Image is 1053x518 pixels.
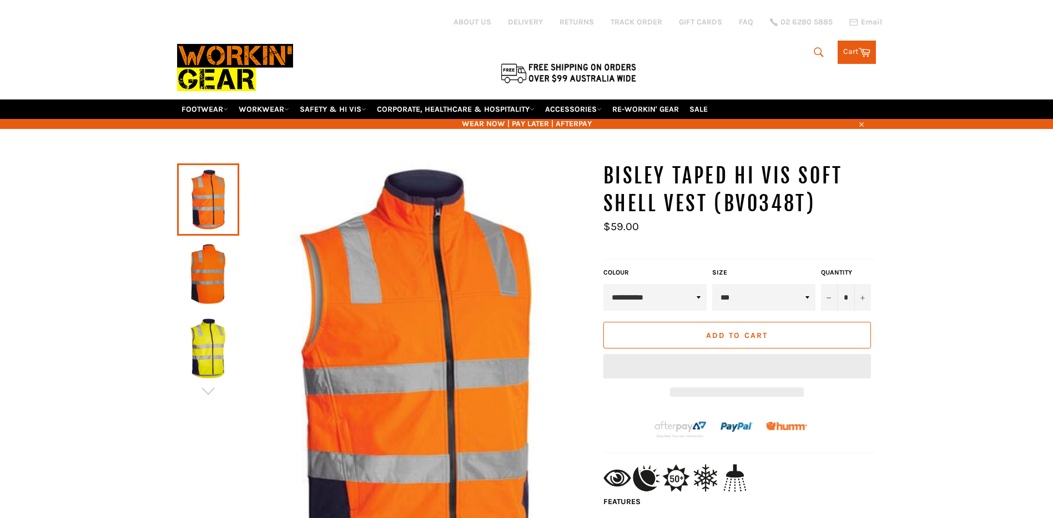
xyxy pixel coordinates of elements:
[770,18,833,26] a: 02 6280 5885
[234,99,294,119] a: WORKWEAR
[603,268,707,277] label: COLOUR
[821,268,871,277] label: Quantity
[712,268,815,277] label: Size
[692,464,719,492] img: Cold Weather
[679,17,722,27] a: GIFT CARDS
[177,99,233,119] a: FOOTWEAR
[603,220,639,233] span: $59.00
[454,17,491,27] a: ABOUT US
[721,411,753,444] img: paypal.png
[685,99,712,119] a: SALE
[838,41,876,64] a: Cart
[295,99,371,119] a: SAFETY & HI VIS
[508,17,543,27] a: DELIVERY
[780,18,833,26] span: 02 6280 5885
[608,99,683,119] a: RE-WORKIN' GEAR
[177,36,293,99] img: Workin Gear leaders in Workwear, Safety Boots, PPE, Uniforms. Australia's No.1 in Workwear
[499,61,638,84] img: Flat $9.95 shipping Australia wide
[633,464,661,492] img: Hi Vis Day or Night
[183,243,234,305] img: BISLEY Taped Hi Vis Soft Shell Vest (BV0348T) - Workin' Gear
[854,284,871,311] button: Increase item quantity by one
[739,17,753,27] a: FAQ
[766,422,807,430] img: Humm_core_logo_RGB-01_300x60px_small_195d8312-4386-4de7-b182-0ef9b6303a37.png
[560,17,594,27] a: RETURNS
[177,118,876,129] span: WEAR NOW | PAY LATER | AFTERPAY
[706,331,768,340] span: Add to Cart
[821,284,838,311] button: Reduce item quantity by one
[662,464,690,492] img: Sun Protection 50+
[653,420,708,439] img: Afterpay-Logo-on-dark-bg_large.png
[849,18,882,27] a: Email
[721,464,749,492] img: Showerproof
[603,497,641,506] strong: FEATURES
[603,162,876,217] h1: BISLEY Taped Hi Vis Soft Shell Vest (BV0348T)
[541,99,606,119] a: ACCESSORIES
[861,18,882,26] span: Email
[603,322,871,348] button: Add to Cart
[372,99,539,119] a: CORPORATE, HEALTHCARE & HOSPITALITY
[603,464,631,492] img: Hi Visibility Material
[611,17,662,27] a: TRACK ORDER
[183,318,234,379] img: BISLEY Taped Hi Vis Soft Shell Vest (BV0348T) - Workin' Gear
